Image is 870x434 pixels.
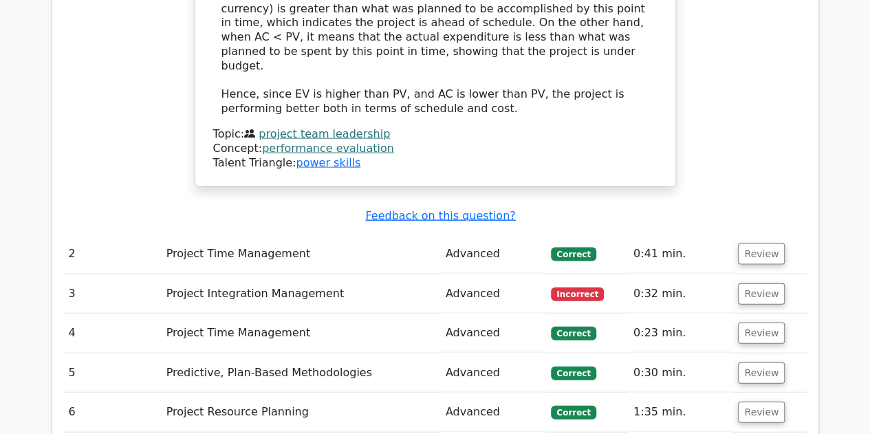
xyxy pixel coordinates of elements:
[551,287,604,301] span: Incorrect
[259,127,390,140] a: project team leadership
[551,248,596,261] span: Correct
[628,354,732,393] td: 0:30 min.
[213,127,657,142] div: Topic:
[440,354,546,393] td: Advanced
[738,283,785,305] button: Review
[440,235,546,274] td: Advanced
[262,142,394,155] a: performance evaluation
[63,393,161,432] td: 6
[161,235,440,274] td: Project Time Management
[296,156,360,169] a: power skills
[63,354,161,393] td: 5
[440,314,546,353] td: Advanced
[63,314,161,353] td: 4
[628,393,732,432] td: 1:35 min.
[551,406,596,420] span: Correct
[440,274,546,314] td: Advanced
[63,274,161,314] td: 3
[738,402,785,423] button: Review
[738,362,785,384] button: Review
[551,367,596,380] span: Correct
[628,314,732,353] td: 0:23 min.
[161,314,440,353] td: Project Time Management
[213,142,657,156] div: Concept:
[213,127,657,170] div: Talent Triangle:
[161,393,440,432] td: Project Resource Planning
[551,327,596,340] span: Correct
[628,235,732,274] td: 0:41 min.
[738,323,785,344] button: Review
[628,274,732,314] td: 0:32 min.
[738,243,785,265] button: Review
[365,209,515,222] a: Feedback on this question?
[161,354,440,393] td: Predictive, Plan-Based Methodologies
[63,235,161,274] td: 2
[161,274,440,314] td: Project Integration Management
[440,393,546,432] td: Advanced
